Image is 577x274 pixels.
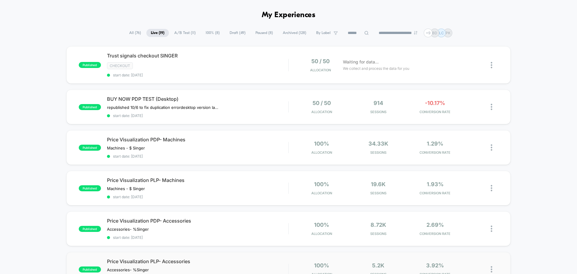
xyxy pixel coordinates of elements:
[125,29,145,37] span: All ( 76 )
[314,222,329,228] span: 100%
[107,53,288,59] span: Trust signals checkout SINGER
[491,266,492,272] img: close
[79,226,101,232] span: published
[107,113,288,118] span: start date: [DATE]
[426,222,444,228] span: 2.69%
[170,29,200,37] span: A/B Test ( 11 )
[432,31,437,35] p: BD
[107,177,288,183] span: Price Visualization PLP- Machines
[107,154,288,159] span: start date: [DATE]
[343,66,409,71] span: We collect and process the data for you
[107,73,288,77] span: start date: [DATE]
[368,140,388,147] span: 34.33k
[311,110,332,114] span: Allocation
[313,100,331,106] span: 50 / 50
[107,258,288,264] span: Price Visualization PLP- Accessories
[311,191,332,195] span: Allocation
[314,262,329,269] span: 100%
[79,185,101,191] span: published
[107,235,288,240] span: start date: [DATE]
[79,266,101,272] span: published
[311,58,330,64] span: 50 / 50
[314,140,329,147] span: 100%
[107,62,133,69] span: checkout
[427,140,443,147] span: 1.29%
[352,110,405,114] span: Sessions
[414,31,417,35] img: end
[311,232,332,236] span: Allocation
[491,104,492,110] img: close
[446,31,450,35] p: PK
[79,104,101,110] span: published
[491,185,492,191] img: close
[408,232,462,236] span: CONVERSION RATE
[107,146,145,150] span: Machines - $ Singer
[372,262,384,269] span: 5.2k
[107,227,149,232] span: Accessories- %Singer
[251,29,277,37] span: Paused ( 8 )
[352,191,405,195] span: Sessions
[79,62,101,68] span: published
[352,232,405,236] span: Sessions
[408,191,462,195] span: CONVERSION RATE
[107,195,288,199] span: start date: [DATE]
[146,29,169,37] span: Live ( 19 )
[225,29,250,37] span: Draft ( 49 )
[425,100,445,106] span: -10.17%
[427,181,444,187] span: 1.93%
[426,262,444,269] span: 3.92%
[408,150,462,155] span: CONVERSION RATE
[278,29,311,37] span: Archived ( 128 )
[107,96,288,102] span: BUY NOW PDP TEST (Desktop)
[201,29,224,37] span: 100% ( 8 )
[343,59,379,65] span: Waiting for data...
[311,150,332,155] span: Allocation
[491,226,492,232] img: close
[107,267,149,272] span: Accessories- %Singer
[408,110,462,114] span: CONVERSION RATE
[262,11,316,20] h1: My Experiences
[314,181,329,187] span: 100%
[491,144,492,151] img: close
[424,29,432,37] div: + 9
[374,100,383,106] span: 914
[107,105,218,110] span: republished 10/6 to fix duplication errordesktop version launched 8.29 - republished on 9/2 to en...
[107,186,145,191] span: Machines - $ Singer
[107,137,288,143] span: Price Visualization PDP- Machines
[79,145,101,151] span: published
[107,218,288,224] span: Price Visualization PDP- Accessories
[371,222,386,228] span: 8.72k
[352,150,405,155] span: Sessions
[371,181,386,187] span: 19.6k
[310,68,331,72] span: Allocation
[439,31,444,35] p: LC
[491,62,492,68] img: close
[316,31,331,35] span: By Label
